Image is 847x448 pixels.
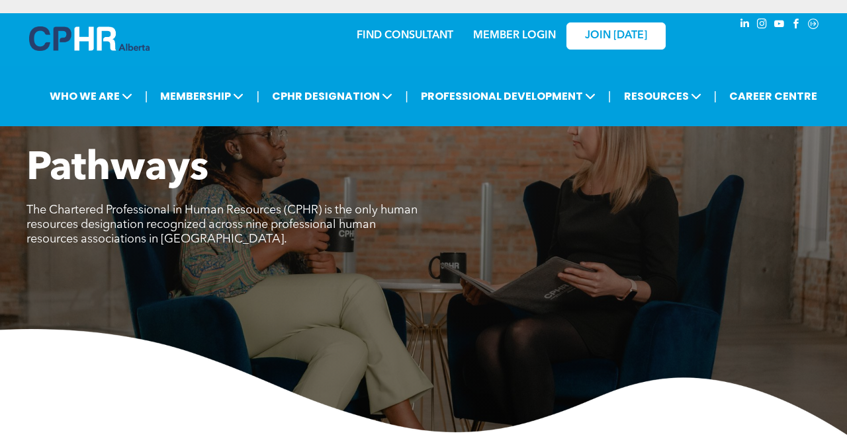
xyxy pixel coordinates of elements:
a: MEMBER LOGIN [473,30,556,41]
a: instagram [754,17,769,34]
a: JOIN [DATE] [566,22,666,50]
a: FIND CONSULTANT [357,30,453,41]
span: RESOURCES [620,84,705,108]
span: CPHR DESIGNATION [268,84,396,108]
span: The Chartered Professional in Human Resources (CPHR) is the only human resources designation reco... [26,204,418,245]
li: | [145,83,148,110]
li: | [714,83,717,110]
span: WHO WE ARE [46,84,136,108]
span: Pathways [26,149,208,189]
li: | [256,83,259,110]
a: linkedin [737,17,752,34]
a: facebook [789,17,803,34]
span: MEMBERSHIP [156,84,247,108]
a: Social network [806,17,821,34]
a: CAREER CENTRE [725,84,821,108]
li: | [608,83,611,110]
img: A blue and white logo for cp alberta [29,26,150,51]
span: PROFESSIONAL DEVELOPMENT [417,84,600,108]
span: JOIN [DATE] [585,30,647,42]
a: youtube [772,17,786,34]
li: | [405,83,408,110]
